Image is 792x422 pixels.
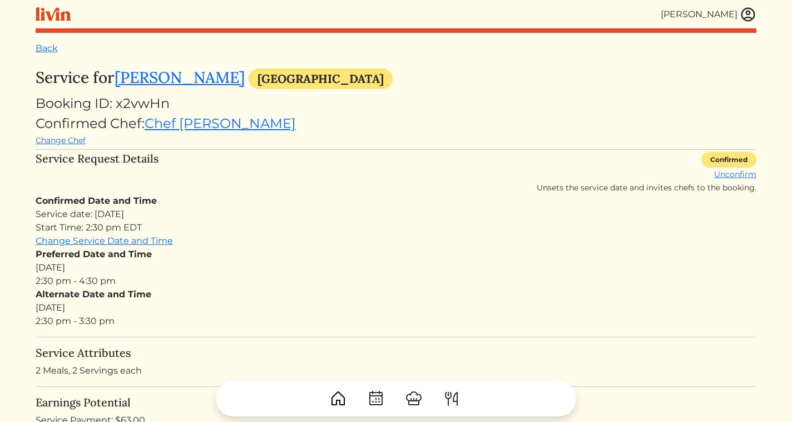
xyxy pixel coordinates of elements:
div: Service date: [DATE] Start Time: 2:30 pm EDT [36,208,756,234]
div: [DATE] 2:30 pm - 4:30 pm [36,248,756,288]
p: 2 Meals, 2 Servings each [36,364,756,377]
a: Change Chef [36,135,86,145]
div: [GEOGRAPHIC_DATA] [249,68,393,89]
span: Unsets the service date and invites chefs to the booking. [537,183,756,193]
a: Change Service Date and Time [36,235,173,246]
img: CalendarDots-5bcf9d9080389f2a281d69619e1c85352834be518fbc73d9501aef674afc0d57.svg [367,390,385,408]
h5: Service Request Details [36,152,159,190]
a: [PERSON_NAME] [115,67,245,87]
a: Unconfirm [714,169,756,179]
div: Booking ID: x2vwHn [36,94,756,114]
a: Back [36,43,58,53]
div: Confirmed [701,152,756,168]
h5: Service Attributes [36,346,756,360]
img: user_account-e6e16d2ec92f44fc35f99ef0dc9cddf60790bfa021a6ecb1c896eb5d2907b31c.svg [740,6,756,23]
img: ChefHat-a374fb509e4f37eb0702ca99f5f64f3b6956810f32a249b33092029f8484b388.svg [405,390,423,408]
img: House-9bf13187bcbb5817f509fe5e7408150f90897510c4275e13d0d5fca38e0b5951.svg [329,390,347,408]
img: ForkKnife-55491504ffdb50bab0c1e09e7649658475375261d09fd45db06cec23bce548bf.svg [443,390,461,408]
img: livin-logo-a0d97d1a881af30f6274990eb6222085a2533c92bbd1e4f22c21b4f0d0e3210c.svg [36,7,71,21]
div: [DATE] 2:30 pm - 3:30 pm [36,288,756,328]
strong: Alternate Date and Time [36,289,151,300]
h3: Service for [36,68,756,89]
div: [PERSON_NAME] [661,8,737,21]
strong: Confirmed Date and Time [36,195,157,206]
strong: Preferred Date and Time [36,249,152,259]
a: Chef [PERSON_NAME] [145,115,296,131]
div: Confirmed Chef: [36,114,756,147]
